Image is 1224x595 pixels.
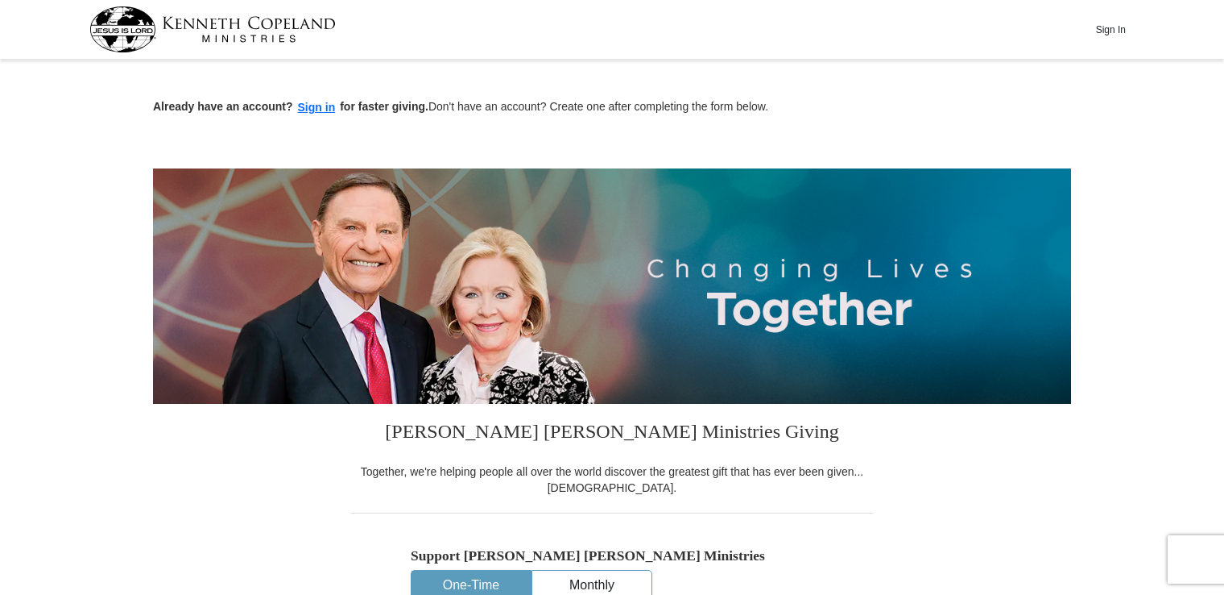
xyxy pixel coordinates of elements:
div: Together, we're helping people all over the world discover the greatest gift that has ever been g... [350,464,874,496]
h5: Support [PERSON_NAME] [PERSON_NAME] Ministries [411,547,813,564]
h3: [PERSON_NAME] [PERSON_NAME] Ministries Giving [350,404,874,464]
strong: Already have an account? for faster giving. [153,100,428,113]
p: Don't have an account? Create one after completing the form below. [153,98,1071,117]
button: Sign in [293,98,341,117]
button: Sign In [1086,17,1135,42]
img: kcm-header-logo.svg [89,6,336,52]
